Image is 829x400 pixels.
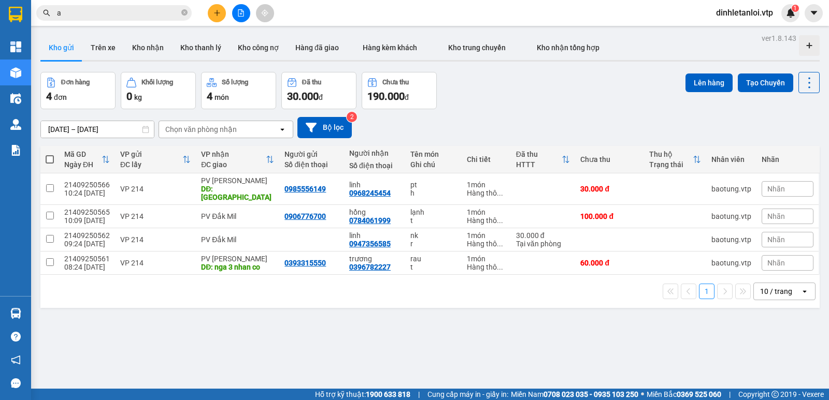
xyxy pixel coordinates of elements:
[467,216,506,225] div: Hàng thông thường
[738,73,793,92] button: Tạo Chuyến
[201,212,274,220] div: PV Đắk Mil
[793,5,797,12] span: 1
[805,4,823,22] button: caret-down
[120,160,182,169] div: ĐC lấy
[284,160,339,169] div: Số điện thoại
[57,7,179,19] input: Tìm tên, số ĐT hoặc mã đơn
[497,189,503,197] span: ...
[64,255,110,263] div: 21409250561
[771,391,779,398] span: copyright
[580,212,639,220] div: 100.000 đ
[497,216,503,225] span: ...
[767,235,785,244] span: Nhãn
[363,43,417,52] span: Hàng kèm khách
[767,212,785,220] span: Nhãn
[284,150,339,158] div: Người gửi
[213,9,221,17] span: plus
[410,150,456,158] div: Tên món
[10,145,21,156] img: solution-icon
[64,150,102,158] div: Mã GD
[232,4,250,22] button: file-add
[64,240,110,248] div: 09:24 [DATE]
[467,181,506,189] div: 1 món
[230,35,287,60] button: Kho công nợ
[201,150,266,158] div: VP nhận
[64,189,110,197] div: 10:24 [DATE]
[165,124,237,135] div: Chọn văn phòng nhận
[516,160,562,169] div: HTTT
[172,35,230,60] button: Kho thanh lý
[54,93,67,101] span: đơn
[124,35,172,60] button: Kho nhận
[349,255,400,263] div: trương
[284,212,326,220] div: 0906776700
[181,8,188,18] span: close-circle
[64,263,110,271] div: 08:24 [DATE]
[708,6,781,19] span: dinhletanloi.vtp
[349,231,400,240] div: linh
[134,93,142,101] span: kg
[297,117,352,138] button: Bộ lọc
[349,208,400,216] div: hồng
[181,9,188,16] span: close-circle
[237,9,245,17] span: file-add
[215,93,229,101] span: món
[64,208,110,216] div: 21409250565
[511,389,638,400] span: Miền Nam
[349,189,391,197] div: 0968245454
[644,146,706,173] th: Toggle SortBy
[685,73,733,92] button: Lên hàng
[10,67,21,78] img: warehouse-icon
[677,390,721,398] strong: 0369 525 060
[537,43,599,52] span: Kho nhận tổng hợp
[207,90,212,102] span: 4
[43,9,50,17] span: search
[256,4,274,22] button: aim
[699,284,714,299] button: 1
[711,235,751,244] div: baotung.vtp
[382,79,409,86] div: Chưa thu
[711,185,751,193] div: baotung.vtp
[580,185,639,193] div: 30.000 đ
[786,8,795,18] img: icon-new-feature
[511,146,576,173] th: Toggle SortBy
[120,259,191,267] div: VP 214
[201,255,274,263] div: PV [PERSON_NAME]
[64,231,110,240] div: 21409250562
[711,259,751,267] div: baotung.vtp
[10,119,21,130] img: warehouse-icon
[711,212,751,220] div: baotung.vtp
[410,181,456,189] div: pt
[767,185,785,193] span: Nhãn
[349,161,400,170] div: Số điện thoại
[278,125,287,134] svg: open
[284,259,326,267] div: 0393315550
[120,150,182,158] div: VP gửi
[319,93,323,101] span: đ
[580,155,639,164] div: Chưa thu
[366,390,410,398] strong: 1900 633 818
[40,72,116,109] button: Đơn hàng4đơn
[208,4,226,22] button: plus
[516,231,570,240] div: 30.000 đ
[284,185,326,193] div: 0985556149
[196,146,279,173] th: Toggle SortBy
[281,72,356,109] button: Đã thu30.000đ
[46,90,52,102] span: 4
[349,149,400,157] div: Người nhận
[410,240,456,248] div: r
[410,189,456,197] div: h
[367,90,405,102] span: 190.000
[349,240,391,248] div: 0947356585
[115,146,196,173] th: Toggle SortBy
[544,390,638,398] strong: 0708 023 035 - 0935 103 250
[41,121,154,138] input: Select a date range.
[467,255,506,263] div: 1 món
[467,189,506,197] div: Hàng thông thường
[799,35,820,56] div: Tạo kho hàng mới
[711,155,751,164] div: Nhân viên
[410,263,456,271] div: t
[64,160,102,169] div: Ngày ĐH
[201,72,276,109] button: Số lượng4món
[649,150,693,158] div: Thu hộ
